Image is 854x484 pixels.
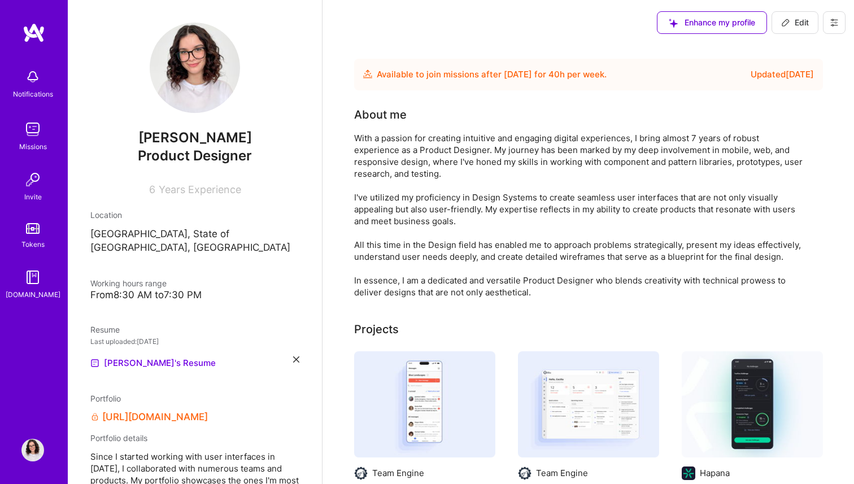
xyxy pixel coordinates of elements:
img: Availability [363,69,372,79]
span: Product Designer [138,147,252,164]
a: [URL][DOMAIN_NAME] [102,411,208,423]
img: Team Engine [518,351,659,457]
div: Last uploaded: [DATE] [90,335,299,347]
span: Edit [781,17,809,28]
p: [GEOGRAPHIC_DATA], State of [GEOGRAPHIC_DATA], [GEOGRAPHIC_DATA] [90,228,299,255]
div: Projects [354,321,399,338]
div: Team Engine [536,467,588,479]
a: User Avatar [19,439,47,461]
div: Team Engine [372,467,424,479]
img: bell [21,66,44,88]
div: Tell us a little about yourself [354,106,407,123]
div: Notifications [13,88,53,100]
div: Hapana [700,467,730,479]
div: Missions [19,141,47,152]
span: Years Experience [159,184,241,195]
img: Resume [90,359,99,368]
i: icon Close [293,356,299,363]
img: User Avatar [21,439,44,461]
img: Company logo [354,466,368,480]
img: Invite [21,168,44,191]
div: Available to join missions after [DATE] for h per week . [377,68,607,81]
span: Resume [90,325,120,334]
img: Hapana: Challenges [682,351,823,457]
button: Enhance my profile [657,11,767,34]
img: Team Engine: App [354,351,495,457]
div: Tokens [21,238,45,250]
img: teamwork [21,118,44,141]
span: Enhance my profile [669,17,755,28]
div: Portfolio details [90,432,299,444]
span: [PERSON_NAME] [90,129,299,146]
div: Updated [DATE] [751,68,814,81]
span: 6 [149,184,155,195]
img: guide book [21,266,44,289]
div: From 8:30 AM to 7:30 PM [90,289,299,301]
a: [PERSON_NAME]'s Resume [90,356,216,370]
div: About me [354,106,407,123]
span: Working hours range [90,278,167,288]
img: User Avatar [150,23,240,113]
span: 40 [548,69,560,80]
button: Edit [772,11,818,34]
span: Portfolio [90,394,121,403]
div: With a passion for creating intuitive and engaging digital experiences, I bring almost 7 years of... [354,132,806,298]
div: Invite [24,191,42,203]
img: tokens [26,223,40,234]
div: [DOMAIN_NAME] [6,289,60,300]
img: Company logo [682,466,695,480]
div: Location [90,209,299,221]
img: logo [23,23,45,43]
i: icon SuggestedTeams [669,19,678,28]
img: Company logo [518,466,531,480]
